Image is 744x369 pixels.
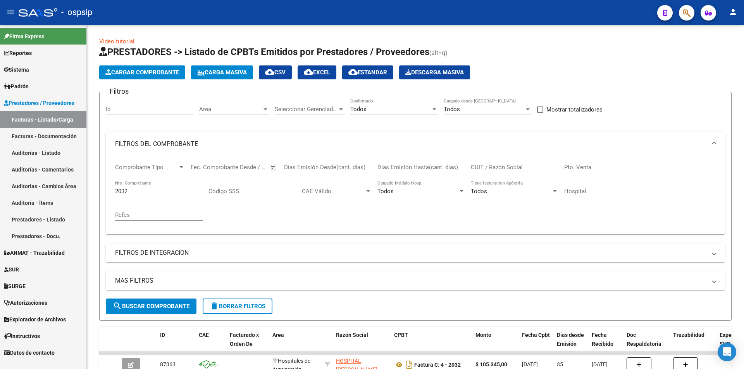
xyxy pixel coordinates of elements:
input: Start date [191,164,216,171]
span: ID [160,332,165,338]
span: Sistema [4,65,29,74]
span: Area [272,332,284,338]
span: Instructivos [4,332,40,340]
span: (alt+q) [429,49,448,57]
datatable-header-cell: Area [269,327,322,361]
span: Fecha Cpbt [522,332,550,338]
span: Firma Express [4,32,44,41]
button: Cargar Comprobante [99,65,185,79]
span: Mostrar totalizadores [546,105,603,114]
mat-panel-title: FILTROS DE INTEGRACION [115,249,706,257]
span: Carga Masiva [197,69,247,76]
mat-icon: cloud_download [348,67,358,77]
span: Cargar Comprobante [105,69,179,76]
datatable-header-cell: CAE [196,327,227,361]
mat-expansion-panel-header: MAS FILTROS [106,271,725,290]
span: Reportes [4,49,32,57]
app-download-masive: Descarga masiva de comprobantes (adjuntos) [399,65,470,79]
span: CPBT [394,332,408,338]
span: Todos [444,106,460,113]
button: Open calendar [269,163,278,172]
span: Facturado x Orden De [230,332,259,347]
span: CAE Válido [302,188,365,195]
datatable-header-cell: Monto [472,327,519,361]
datatable-header-cell: Razón Social [333,327,391,361]
button: Borrar Filtros [203,299,272,314]
mat-icon: search [113,301,122,311]
mat-panel-title: FILTROS DEL COMPROBANTE [115,140,706,148]
span: Doc Respaldatoria [627,332,661,347]
span: EXCEL [304,69,330,76]
input: End date [223,164,260,171]
span: Datos de contacto [4,348,55,357]
span: CAE [199,332,209,338]
datatable-header-cell: Trazabilidad [670,327,716,361]
datatable-header-cell: ID [157,327,196,361]
datatable-header-cell: Facturado x Orden De [227,327,269,361]
span: [DATE] [522,361,538,367]
span: CSV [265,69,286,76]
span: Explorador de Archivos [4,315,66,324]
span: Todos [350,106,367,113]
button: EXCEL [298,65,336,79]
span: Seleccionar Gerenciador [275,106,338,113]
datatable-header-cell: CPBT [391,327,472,361]
span: SUR [4,265,19,274]
datatable-header-cell: Doc Respaldatoria [623,327,670,361]
button: Carga Masiva [191,65,253,79]
span: Razón Social [336,332,368,338]
span: 35 [557,361,563,367]
div: Open Intercom Messenger [718,343,736,361]
datatable-header-cell: Días desde Emisión [554,327,589,361]
span: Todos [377,188,394,195]
button: CSV [259,65,292,79]
span: ANMAT - Trazabilidad [4,249,65,257]
span: Monto [475,332,491,338]
mat-icon: delete [210,301,219,311]
span: PRESTADORES -> Listado de CPBTs Emitidos por Prestadores / Proveedores [99,46,429,57]
mat-icon: cloud_download [265,67,274,77]
span: Comprobante Tipo [115,164,178,171]
button: Descarga Masiva [399,65,470,79]
span: Area [199,106,262,113]
span: Trazabilidad [673,332,704,338]
mat-icon: cloud_download [304,67,313,77]
span: 87363 [160,361,176,367]
span: Estandar [348,69,387,76]
strong: $ 105.345,00 [475,361,507,367]
a: Video tutorial [99,38,134,45]
mat-icon: person [728,7,738,17]
mat-icon: menu [6,7,15,17]
button: Estandar [342,65,393,79]
mat-panel-title: MAS FILTROS [115,276,706,285]
span: Buscar Comprobante [113,303,189,310]
span: SURGE [4,282,26,290]
span: - ospsip [61,4,92,21]
datatable-header-cell: Fecha Recibido [589,327,623,361]
span: Prestadores / Proveedores [4,99,74,107]
strong: Factura C: 4 - 2032 [414,362,461,368]
button: Buscar Comprobante [106,299,196,314]
h3: Filtros [106,86,133,97]
span: Borrar Filtros [210,303,265,310]
span: Todos [471,188,487,195]
span: Autorizaciones [4,299,47,307]
span: [DATE] [592,361,608,367]
div: FILTROS DEL COMPROBANTE [106,156,725,234]
span: Descarga Masiva [405,69,464,76]
span: Padrón [4,82,29,91]
span: Fecha Recibido [592,332,613,347]
mat-expansion-panel-header: FILTROS DE INTEGRACION [106,244,725,262]
span: Días desde Emisión [557,332,584,347]
datatable-header-cell: Fecha Cpbt [519,327,554,361]
mat-expansion-panel-header: FILTROS DEL COMPROBANTE [106,132,725,156]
